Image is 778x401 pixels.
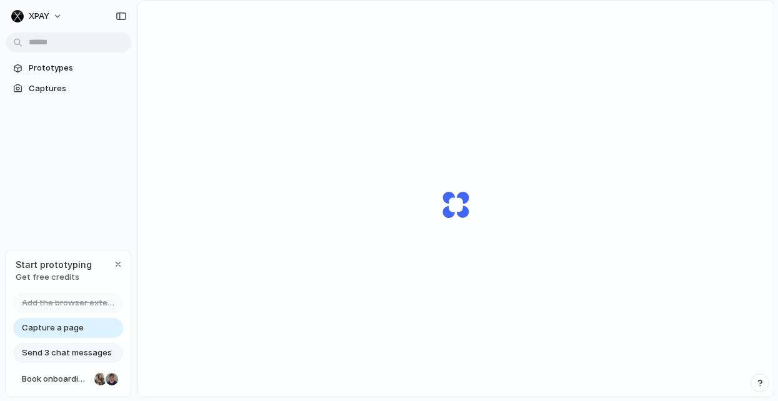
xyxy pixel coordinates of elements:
[104,372,119,387] div: Christian Iacullo
[16,271,92,284] span: Get free credits
[16,258,92,271] span: Start prototyping
[6,6,69,26] button: XPAY
[29,10,49,22] span: XPAY
[13,369,123,389] a: Book onboarding call
[29,82,126,95] span: Captures
[93,372,108,387] div: Nicole Kubica
[6,59,131,77] a: Prototypes
[22,347,112,359] span: Send 3 chat messages
[22,322,84,334] span: Capture a page
[29,62,126,74] span: Prototypes
[22,373,89,385] span: Book onboarding call
[6,79,131,98] a: Captures
[22,297,116,309] span: Add the browser extension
